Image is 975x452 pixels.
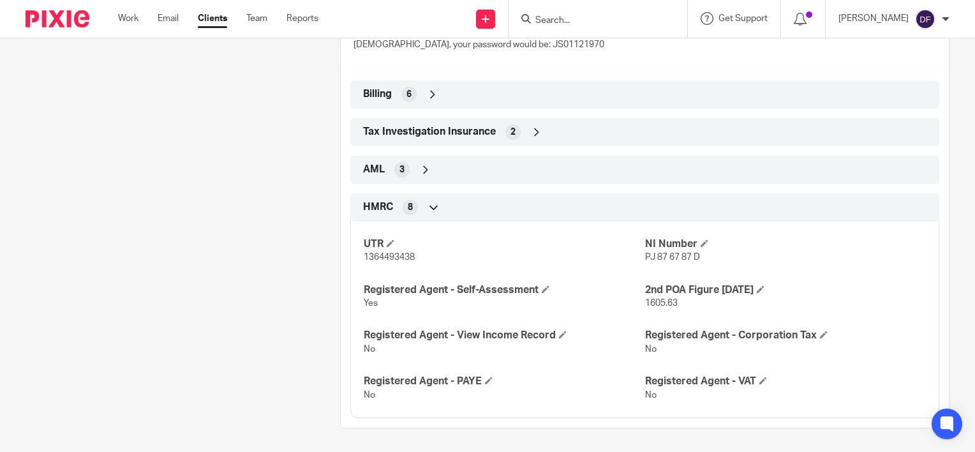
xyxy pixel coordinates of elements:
[363,125,496,139] span: Tax Investigation Insurance
[915,9,935,29] img: svg%3E
[718,14,768,23] span: Get Support
[364,283,644,297] h4: Registered Agent - Self-Assessment
[364,329,644,342] h4: Registered Agent - View Income Record
[645,345,657,354] span: No
[406,88,412,101] span: 6
[364,299,378,308] span: Yes
[645,391,657,400] span: No
[363,200,393,214] span: HMRC
[364,345,375,354] span: No
[838,12,909,25] p: [PERSON_NAME]
[645,329,926,342] h4: Registered Agent - Corporation Tax
[364,237,644,251] h4: UTR
[510,126,516,139] span: 2
[287,12,318,25] a: Reports
[399,163,405,176] span: 3
[364,375,644,388] h4: Registered Agent - PAYE
[645,299,678,308] span: 1605.63
[645,237,926,251] h4: NI Number
[26,10,89,27] img: Pixie
[408,201,413,214] span: 8
[118,12,138,25] a: Work
[645,253,700,262] span: PJ 87 67 87 D
[364,253,415,262] span: 1364493438
[534,15,649,27] input: Search
[364,391,375,400] span: No
[158,12,179,25] a: Email
[363,163,385,176] span: AML
[363,87,392,101] span: Billing
[198,12,227,25] a: Clients
[246,12,267,25] a: Team
[645,283,926,297] h4: 2nd POA Figure [DATE]
[645,375,926,388] h4: Registered Agent - VAT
